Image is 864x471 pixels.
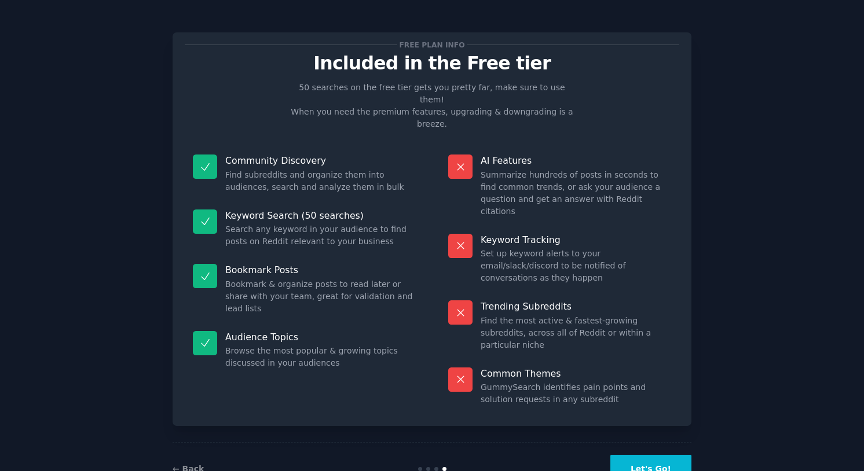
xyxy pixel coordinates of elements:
[225,278,416,315] dd: Bookmark & organize posts to read later or share with your team, great for validation and lead lists
[225,209,416,222] p: Keyword Search (50 searches)
[225,154,416,167] p: Community Discovery
[225,331,416,343] p: Audience Topics
[185,53,679,73] p: Included in the Free tier
[481,381,671,406] dd: GummySearch identifies pain points and solution requests in any subreddit
[481,315,671,351] dd: Find the most active & fastest-growing subreddits, across all of Reddit or within a particular niche
[481,234,671,246] p: Keyword Tracking
[286,82,578,130] p: 50 searches on the free tier gets you pretty far, make sure to use them! When you need the premiu...
[225,169,416,193] dd: Find subreddits and organize them into audiences, search and analyze them in bulk
[481,248,671,284] dd: Set up keyword alerts to your email/slack/discord to be notified of conversations as they happen
[397,39,467,51] span: Free plan info
[481,367,671,380] p: Common Themes
[481,300,671,312] p: Trending Subreddits
[481,169,671,218] dd: Summarize hundreds of posts in seconds to find common trends, or ask your audience a question and...
[225,223,416,248] dd: Search any keyword in your audience to find posts on Reddit relevant to your business
[225,264,416,276] p: Bookmark Posts
[225,345,416,369] dd: Browse the most popular & growing topics discussed in your audiences
[481,154,671,167] p: AI Features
